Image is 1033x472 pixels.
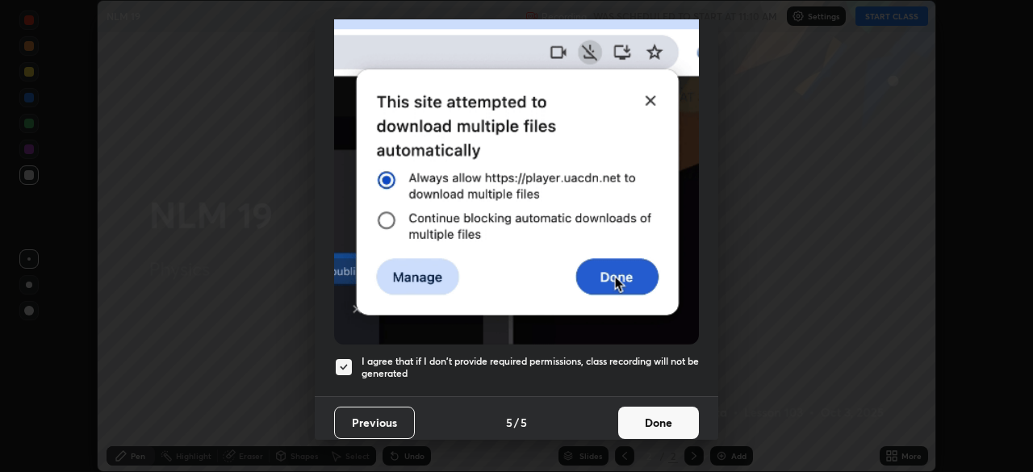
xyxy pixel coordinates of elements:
[362,355,699,380] h5: I agree that if I don't provide required permissions, class recording will not be generated
[521,414,527,431] h4: 5
[334,407,415,439] button: Previous
[618,407,699,439] button: Done
[506,414,512,431] h4: 5
[514,414,519,431] h4: /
